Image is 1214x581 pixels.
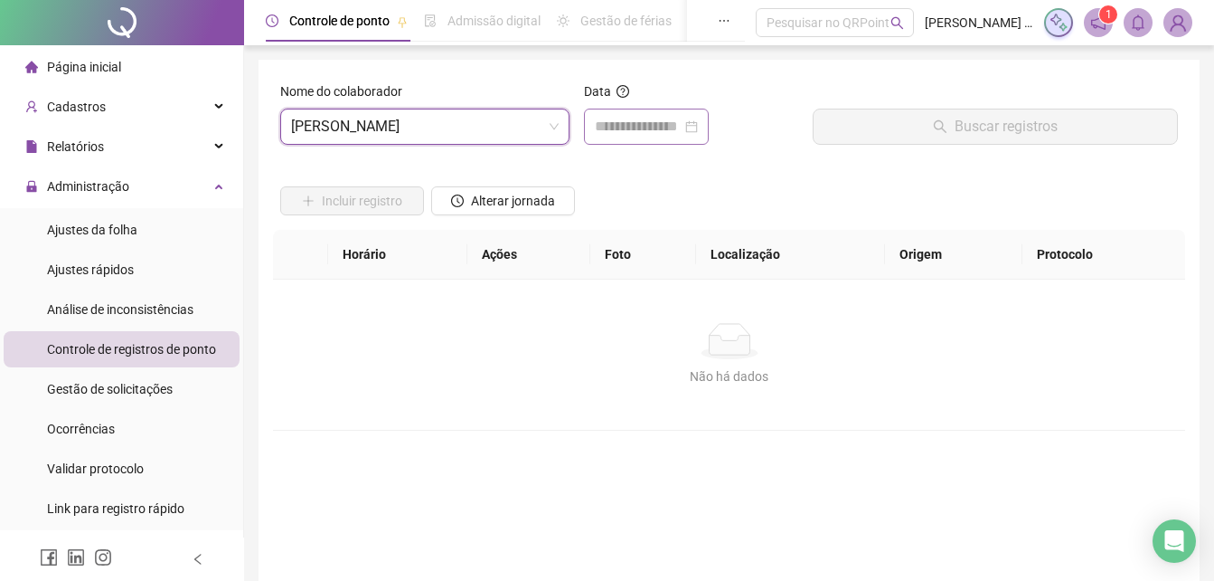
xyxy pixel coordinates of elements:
span: left [192,553,204,566]
span: facebook [40,548,58,567]
th: Origem [885,230,1022,280]
span: [PERSON_NAME] - Tecsar Engenharia [925,13,1033,33]
span: Página inicial [47,60,121,74]
span: user-add [25,100,38,113]
span: Admissão digital [447,14,541,28]
th: Localização [696,230,885,280]
span: Cadastros [47,100,106,114]
span: search [890,16,904,30]
span: file [25,140,38,153]
th: Foto [590,230,696,280]
span: file-done [424,14,437,27]
div: Não há dados [295,367,1163,386]
span: clock-circle [266,14,278,27]
button: Buscar registros [813,109,1178,145]
span: lock [25,180,38,193]
label: Nome do colaborador [280,81,414,101]
span: Link para registro rápido [47,501,184,516]
span: home [25,61,38,73]
span: Análise de inconsistências [47,302,193,317]
span: instagram [94,548,112,567]
span: pushpin [397,16,408,27]
span: Ajustes rápidos [47,262,134,277]
span: notification [1090,14,1106,31]
span: linkedin [67,548,85,567]
span: Controle de registros de ponto [47,342,216,357]
a: Alterar jornada [431,195,575,210]
span: question-circle [616,85,629,98]
span: bell [1130,14,1146,31]
div: Open Intercom Messenger [1153,519,1196,563]
span: Controle de ponto [289,14,390,28]
th: Ações [467,230,590,280]
span: Administração [47,179,129,194]
span: Alterar jornada [471,191,555,211]
span: GEOVANE BRITO SANTOS [291,110,559,144]
span: sun [557,14,569,27]
sup: 1 [1099,5,1117,24]
button: Alterar jornada [431,186,575,215]
img: sparkle-icon.fc2bf0ac1784a2077858766a79e2daf3.svg [1049,13,1068,33]
span: Gestão de férias [580,14,672,28]
button: Incluir registro [280,186,424,215]
span: 1 [1106,8,1112,21]
span: Gestão de solicitações [47,382,173,396]
th: Horário [328,230,466,280]
th: Protocolo [1022,230,1185,280]
span: Relatórios [47,139,104,154]
span: ellipsis [718,14,730,27]
span: Validar protocolo [47,462,144,476]
span: clock-circle [451,195,464,207]
span: Ajustes da folha [47,223,137,237]
span: Data [584,84,611,99]
img: 85294 [1164,9,1191,36]
span: Ocorrências [47,422,115,436]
